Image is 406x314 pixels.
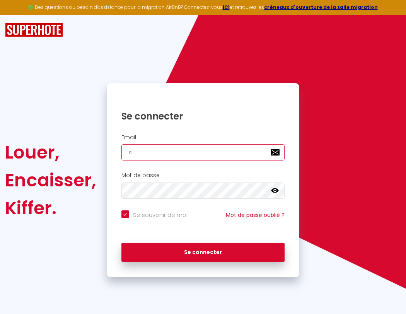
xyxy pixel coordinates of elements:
[264,4,378,10] a: créneaux d'ouverture de la salle migration
[5,138,96,166] div: Louer,
[121,172,285,179] h2: Mot de passe
[223,4,230,10] a: ICI
[121,144,285,160] input: Ton Email
[5,166,96,194] div: Encaisser,
[121,243,285,262] button: Se connecter
[226,211,285,219] a: Mot de passe oublié ?
[5,194,96,222] div: Kiffer.
[5,23,63,37] img: SuperHote logo
[121,110,285,122] h1: Se connecter
[6,3,29,26] button: Ouvrir le widget de chat LiveChat
[121,134,285,141] h2: Email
